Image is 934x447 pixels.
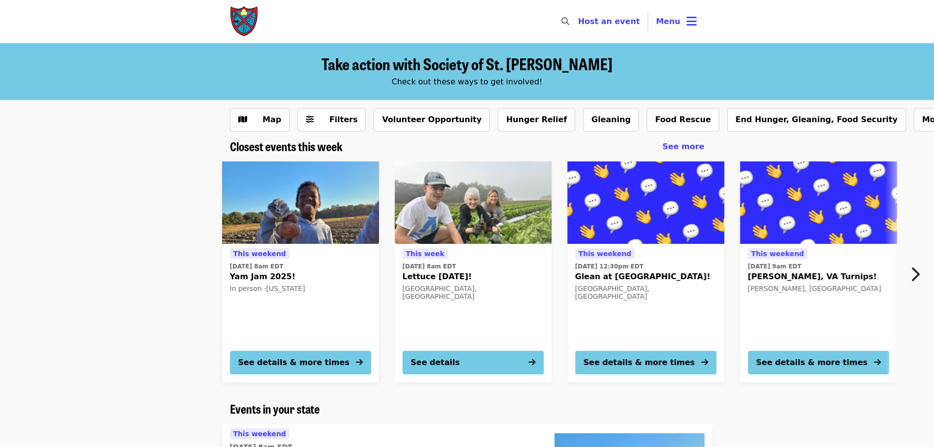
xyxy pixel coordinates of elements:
[322,52,612,75] span: Take action with Society of St. [PERSON_NAME]
[579,250,631,258] span: This weekend
[230,6,259,37] img: Society of St. Andrew - Home
[403,351,544,374] button: See details
[567,161,724,382] a: See details for "Glean at Lynchburg Community Market!"
[395,161,552,382] a: See details for "Lettuce this Friday!"
[403,285,544,301] div: [GEOGRAPHIC_DATA], [GEOGRAPHIC_DATA]
[701,358,708,367] i: arrow-right icon
[567,161,724,244] img: Glean at Lynchburg Community Market! organized by Society of St. Andrew
[662,142,704,151] span: See more
[575,262,644,271] time: [DATE] 12:30pm EDT
[403,271,544,283] span: Lettuce [DATE]!
[583,357,695,368] div: See details & more times
[411,357,460,368] div: See details
[740,161,897,244] img: Riner, VA Turnips! organized by Society of St. Andrew
[756,357,867,368] div: See details & more times
[230,108,290,131] button: Show map view
[222,139,712,154] div: Closest events this week
[356,358,363,367] i: arrow-right icon
[578,17,640,26] a: Host an event
[662,141,704,153] a: See more
[230,137,343,155] span: Closest events this week
[748,262,801,271] time: [DATE] 9am EDT
[298,108,366,131] button: Filters (0 selected)
[374,108,490,131] button: Volunteer Opportunity
[230,262,283,271] time: [DATE] 8am EDT
[230,351,371,374] button: See details & more times
[238,115,247,124] i: map icon
[498,108,575,131] button: Hunger Relief
[230,400,320,417] span: Events in your state
[748,285,889,293] div: [PERSON_NAME], [GEOGRAPHIC_DATA]
[583,108,639,131] button: Gleaning
[575,271,716,283] span: Glean at [GEOGRAPHIC_DATA]!
[222,161,379,244] img: Yam Jam 2025! organized by Society of St. Andrew
[233,250,286,258] span: This weekend
[874,358,881,367] i: arrow-right icon
[329,115,358,124] span: Filters
[575,10,583,33] input: Search
[406,250,445,258] span: This week
[575,351,716,374] button: See details & more times
[751,250,804,258] span: This weekend
[686,14,697,28] i: bars icon
[910,265,920,284] i: chevron-right icon
[748,271,889,283] span: [PERSON_NAME], VA Turnips!
[648,10,705,33] button: Toggle account menu
[306,115,314,124] i: sliders-h icon
[263,115,281,124] span: Map
[230,271,371,283] span: Yam Jam 2025!
[230,285,305,292] span: In person · [US_STATE]
[575,285,716,301] div: [GEOGRAPHIC_DATA], [GEOGRAPHIC_DATA]
[230,139,343,154] a: Closest events this week
[238,357,350,368] div: See details & more times
[727,108,906,131] button: End Hunger, Gleaning, Food Security
[529,358,535,367] i: arrow-right icon
[403,262,456,271] time: [DATE] 8am EDT
[222,161,379,382] a: See details for "Yam Jam 2025!"
[748,351,889,374] button: See details & more times
[233,430,286,438] span: This weekend
[230,76,705,88] div: Check out these ways to get involved!
[656,17,681,26] span: Menu
[740,161,897,382] a: See details for "Riner, VA Turnips!"
[561,17,569,26] i: search icon
[902,261,934,288] button: Next item
[647,108,719,131] button: Food Rescue
[395,161,552,244] img: Lettuce this Friday! organized by Society of St. Andrew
